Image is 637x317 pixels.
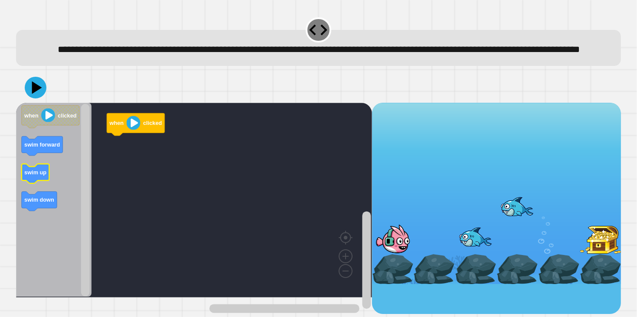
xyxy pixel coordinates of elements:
[143,120,162,126] text: clicked
[24,112,39,119] text: when
[109,120,124,126] text: when
[24,197,54,203] text: swim down
[16,103,372,314] div: Blockly Workspace
[58,112,76,119] text: clicked
[24,141,60,148] text: swim forward
[24,169,46,176] text: swim up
